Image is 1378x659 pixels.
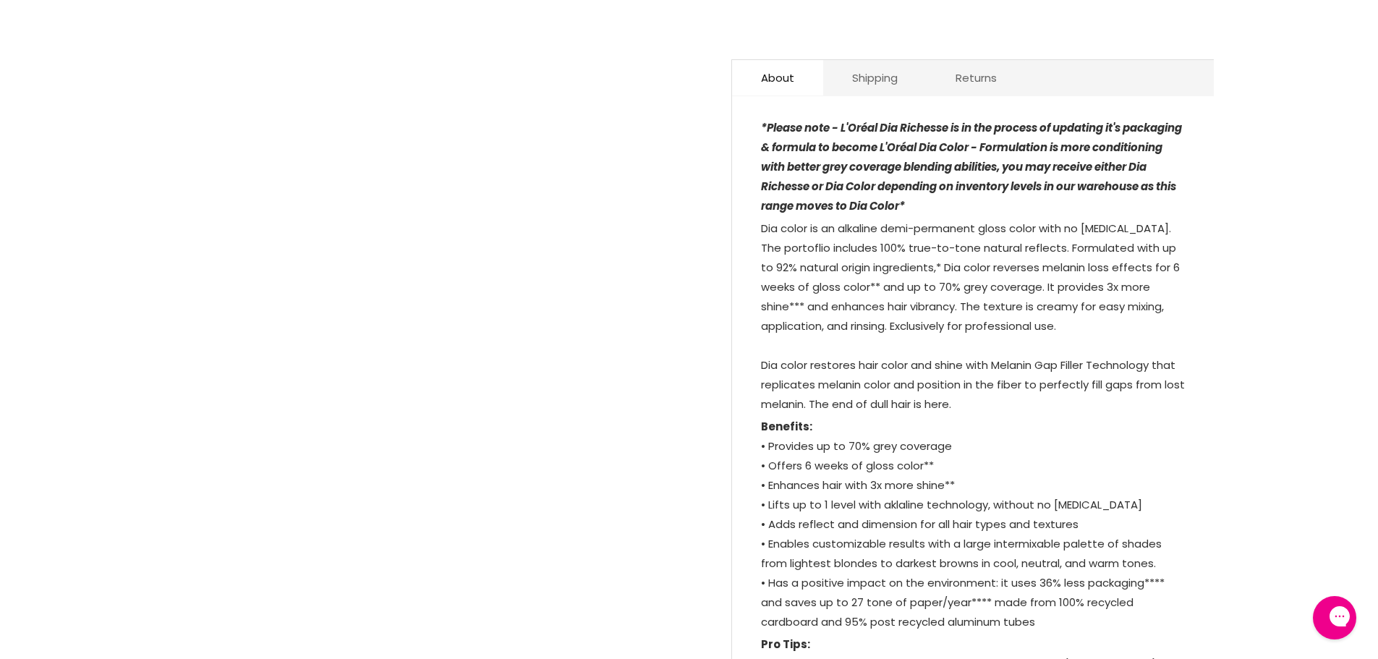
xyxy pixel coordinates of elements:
strong: Benefits: [761,419,812,434]
a: Returns [927,60,1026,95]
span: • Adds reflect and dimension for all hair types and textures [761,516,1079,532]
a: About [732,60,823,95]
iframe: Gorgias live chat messenger [1306,591,1364,645]
span: • Has a positive impact on the environment: it uses 36% less packaging**** and saves up to 27 ton... [761,575,1165,629]
span: • Enhances hair with 3x more shine** [761,477,955,493]
strong: *Please note - L'Oréal Dia Richesse is in the process of updating it's packaging & formula to bec... [761,120,1182,213]
a: Shipping [823,60,927,95]
span: • Lifts up to 1 level with aklaline technology, without no [MEDICAL_DATA] [761,497,1142,512]
span: • Offers 6 weeks of gloss color** [761,458,934,473]
span: Dia color restores hair color and shine with Melanin Gap Filler Technology that replicates melani... [761,357,1185,412]
span: Dia color is an alkaline demi-permanent gloss color with no [MEDICAL_DATA]. The portoflio include... [761,221,1180,333]
strong: Pro Tips: [761,637,810,652]
span: • Provides up to 70% grey coverage [761,438,952,454]
span: • Enables customizable results with a large intermixable palette of shades from lightest blondes ... [761,536,1162,571]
